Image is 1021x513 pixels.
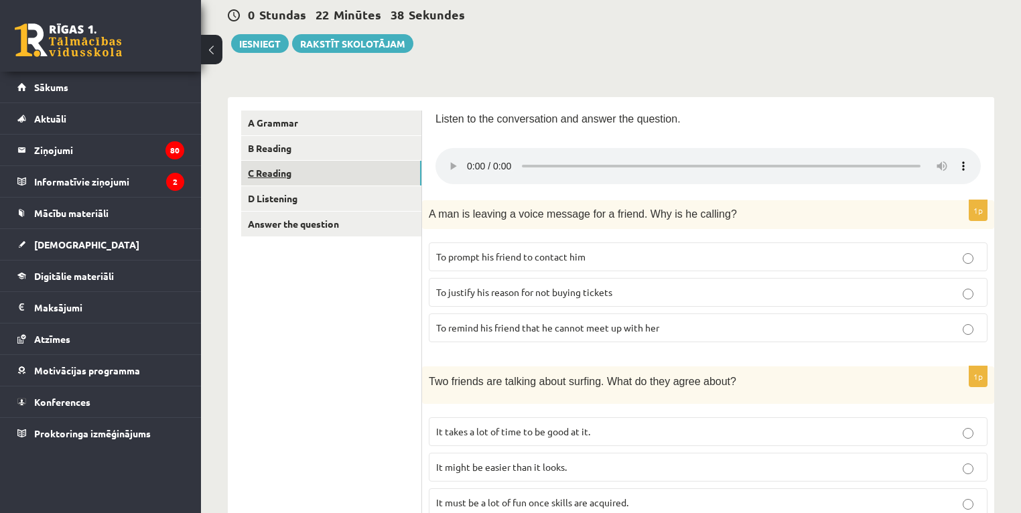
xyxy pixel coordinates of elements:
span: Atzīmes [34,333,70,345]
span: 0 [248,7,255,22]
span: Motivācijas programma [34,364,140,376]
span: [DEMOGRAPHIC_DATA] [34,238,139,250]
a: Rakstīt skolotājam [292,34,413,53]
span: Konferences [34,396,90,408]
input: To justify his reason for not buying tickets [963,289,973,299]
legend: Informatīvie ziņojumi [34,166,184,197]
span: 22 [316,7,329,22]
a: Mācību materiāli [17,198,184,228]
a: Answer the question [241,212,421,236]
span: It must be a lot of fun once skills are acquired. [436,496,628,508]
p: 1p [969,200,988,221]
span: Proktoringa izmēģinājums [34,427,151,439]
a: Rīgas 1. Tālmācības vidusskola [15,23,122,57]
span: Listen to the conversation and answer the question. [435,113,681,125]
input: It must be a lot of fun once skills are acquired. [963,499,973,510]
a: Maksājumi [17,292,184,323]
a: Aktuāli [17,103,184,134]
span: It might be easier than it looks. [436,461,567,473]
input: It might be easier than it looks. [963,463,973,474]
span: 38 [391,7,404,22]
input: To remind his friend that he cannot meet up with her [963,324,973,335]
span: A man is leaving a voice message for a friend. Why is he calling? [429,208,737,220]
span: Sākums [34,81,68,93]
a: D Listening [241,186,421,211]
span: Two friends are talking about surfing. What do they agree about? [429,376,736,387]
input: It takes a lot of time to be good at it. [963,428,973,439]
span: Sekundes [409,7,465,22]
button: Iesniegt [231,34,289,53]
a: B Reading [241,136,421,161]
a: Ziņojumi80 [17,135,184,165]
a: [DEMOGRAPHIC_DATA] [17,229,184,260]
i: 2 [166,173,184,191]
p: 1p [969,366,988,387]
a: Digitālie materiāli [17,261,184,291]
i: 80 [165,141,184,159]
span: Stundas [259,7,306,22]
span: Aktuāli [34,113,66,125]
a: Atzīmes [17,323,184,354]
span: It takes a lot of time to be good at it. [436,425,590,437]
span: To justify his reason for not buying tickets [436,286,612,298]
a: A Grammar [241,111,421,135]
input: To prompt his friend to contact him [963,253,973,264]
legend: Ziņojumi [34,135,184,165]
span: Mācību materiāli [34,207,109,219]
a: Motivācijas programma [17,355,184,386]
legend: Maksājumi [34,292,184,323]
span: Minūtes [334,7,381,22]
span: Digitālie materiāli [34,270,114,282]
a: Sākums [17,72,184,102]
span: To prompt his friend to contact him [436,250,586,263]
a: Konferences [17,386,184,417]
a: Proktoringa izmēģinājums [17,418,184,449]
a: Informatīvie ziņojumi2 [17,166,184,197]
a: C Reading [241,161,421,186]
span: To remind his friend that he cannot meet up with her [436,321,659,334]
